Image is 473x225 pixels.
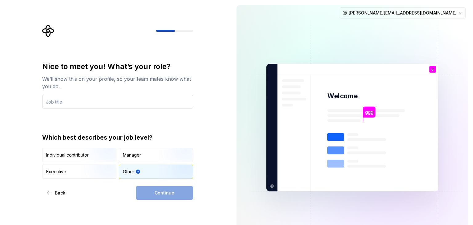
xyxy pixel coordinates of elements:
[327,92,358,100] p: Welcome
[42,62,193,72] div: Nice to meet you! What’s your role?
[340,7,466,18] button: [PERSON_NAME][EMAIL_ADDRESS][DOMAIN_NAME]
[349,10,457,16] span: [PERSON_NAME][EMAIL_ADDRESS][DOMAIN_NAME]
[46,152,89,158] div: Individual contributor
[42,133,193,142] div: Which best describes your job level?
[123,169,134,175] div: Other
[123,152,141,158] div: Manager
[55,190,65,196] span: Back
[365,109,373,116] p: ggg
[46,169,66,175] div: Executive
[42,75,193,90] div: We’ll show this on your profile, so your team mates know what you do.
[42,25,55,37] svg: Supernova Logo
[42,186,71,200] button: Back
[431,68,434,71] p: g
[42,95,193,108] input: Job title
